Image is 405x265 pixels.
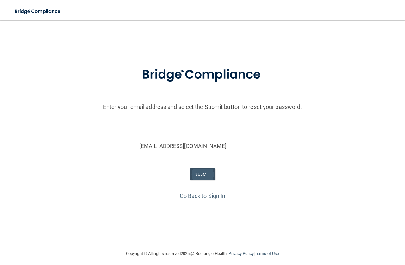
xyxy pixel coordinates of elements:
a: Privacy Policy [228,251,253,256]
a: Terms of Use [255,251,279,256]
img: bridge_compliance_login_screen.278c3ca4.svg [9,5,66,18]
button: SUBMIT [190,168,215,180]
input: Email [139,139,266,153]
div: Copyright © All rights reserved 2025 @ Rectangle Health | | [87,243,318,264]
img: bridge_compliance_login_screen.278c3ca4.svg [129,58,276,91]
a: Go Back to Sign In [180,192,226,199]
